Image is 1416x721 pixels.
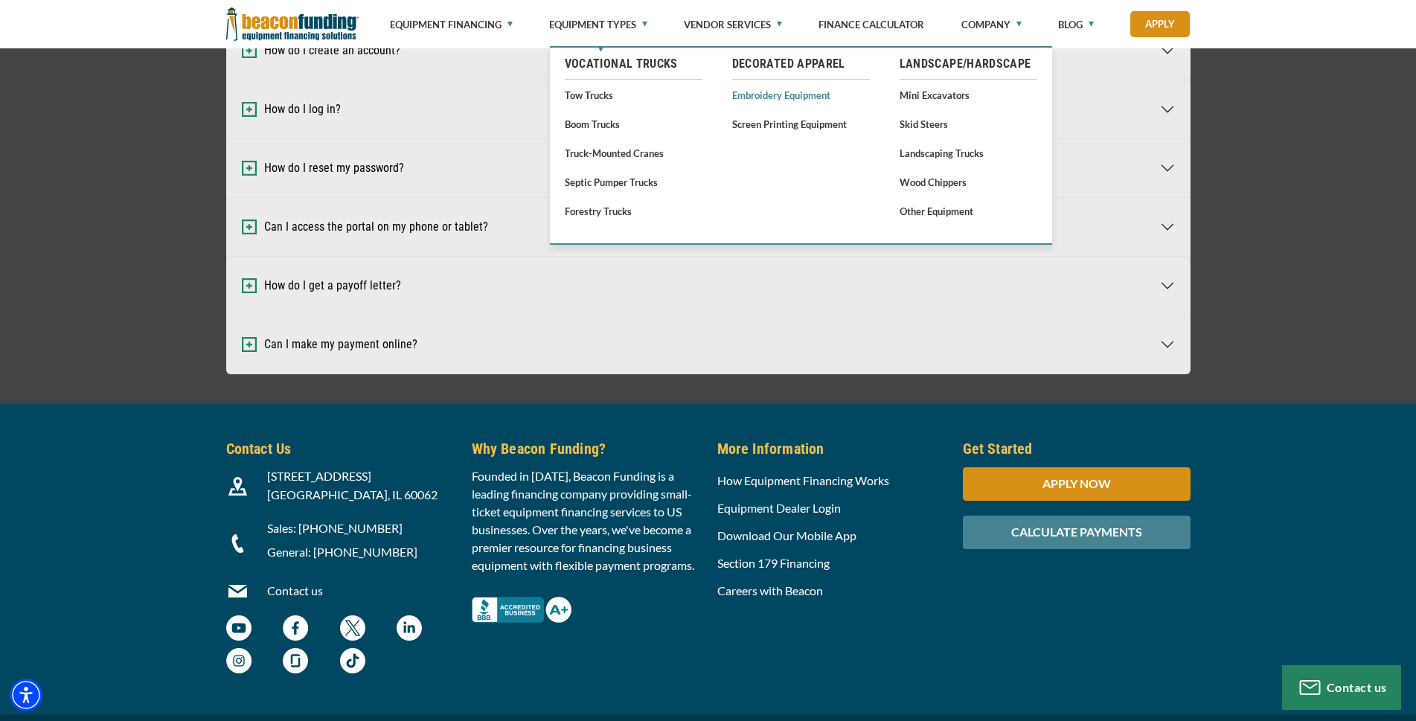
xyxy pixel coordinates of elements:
[228,582,247,600] img: Beacon Funding Email Contact Icon
[242,219,257,234] img: Expand and Collapse Icon
[227,139,1190,197] button: How do I reset my password?
[242,43,257,58] img: Expand and Collapse Icon
[226,615,252,641] img: Beacon Funding YouTube Channel
[472,593,571,607] a: Better Business Bureau Complaint Free A+ Rating - open in a new tab
[267,469,438,502] span: [STREET_ADDRESS] [GEOGRAPHIC_DATA], IL 60062
[717,583,823,597] a: Careers with Beacon
[900,55,1037,73] a: Landscape/Hardscape
[1130,11,1190,37] a: Apply
[1327,680,1387,694] span: Contact us
[242,102,257,117] img: Expand and Collapse Icon
[227,315,1190,374] button: Can I make my payment online?
[565,55,702,73] a: Vocational Trucks
[717,438,945,460] h5: More Information
[283,615,308,641] img: Beacon Funding Facebook
[565,144,702,162] a: Truck-Mounted Cranes
[267,543,454,561] p: General: [PHONE_NUMBER]
[732,86,870,104] a: Embroidery Equipment
[227,80,1190,138] button: How do I log in?
[340,615,365,641] img: Beacon Funding twitter
[732,115,870,133] a: Screen Printing Equipment
[397,623,422,637] a: Beacon Funding LinkedIn - open in a new tab
[226,648,252,673] img: Beacon Funding Instagram
[732,55,870,73] a: Decorated Apparel
[227,198,1190,256] button: Can I access the portal on my phone or tablet?
[242,278,257,293] img: Expand and Collapse Icon
[900,86,1037,104] a: Mini Excavators
[565,86,702,104] a: Tow Trucks
[227,22,1190,80] button: How do I create an account?
[283,623,308,637] a: Beacon Funding Facebook - open in a new tab
[1282,665,1401,710] button: Contact us
[900,144,1037,162] a: Landscaping Trucks
[565,202,702,220] a: Forestry Trucks
[397,615,422,641] img: Beacon Funding LinkedIn
[472,467,699,574] p: Founded in [DATE], Beacon Funding is a leading financing company providing small-ticket equipment...
[900,173,1037,191] a: Wood Chippers
[963,525,1191,539] a: CALCULATE PAYMENTS
[717,501,841,515] a: Equipment Dealer Login
[340,623,365,637] a: Beacon Funding twitter - open in a new tab
[242,337,257,352] img: Expand and Collapse Icon
[228,534,247,553] img: Beacon Funding Phone
[267,519,454,537] p: Sales: [PHONE_NUMBER]
[565,173,702,191] a: Septic Pumper Trucks
[227,257,1190,315] button: How do I get a payoff letter?
[242,161,257,176] img: Expand and Collapse Icon
[963,516,1191,549] div: CALCULATE PAYMENTS
[717,473,889,487] a: How Equipment Financing Works
[472,597,571,623] img: Better Business Bureau Complaint Free A+ Rating
[717,556,830,570] a: Section 179 Financing
[565,115,702,133] a: Boom Trucks
[226,656,252,670] a: Beacon Funding Instagram - open in a new tab
[340,656,365,670] a: Beacon Funding TikTok - open in a new tab
[10,679,42,711] div: Accessibility Menu
[226,623,252,637] a: Beacon Funding YouTube Channel - open in a new tab
[283,648,308,673] img: Beacon Funding Glassdoor
[226,438,454,460] h5: Contact Us
[963,467,1191,501] div: APPLY NOW
[340,648,365,673] img: Beacon Funding TikTok
[900,202,1037,220] a: Other Equipment
[267,583,323,597] a: Contact us
[963,476,1191,490] a: APPLY NOW
[963,438,1191,460] h5: Get Started
[283,656,308,670] a: Beacon Funding Glassdoor - open in a new tab
[472,438,699,460] h5: Why Beacon Funding?
[228,477,247,496] img: Beacon Funding location
[900,115,1037,133] a: Skid Steers
[717,528,856,542] a: Download Our Mobile App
